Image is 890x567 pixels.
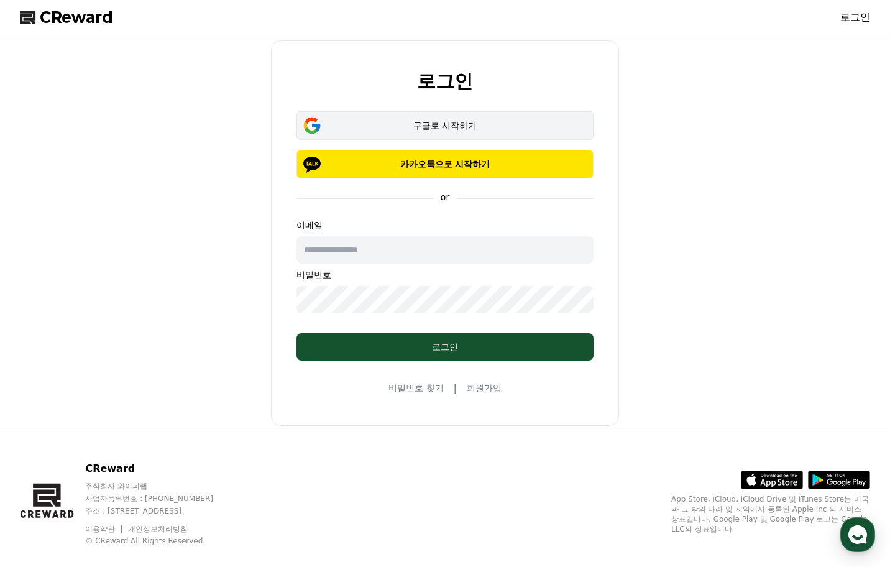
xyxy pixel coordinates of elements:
button: 카카오톡으로 시작하기 [296,150,594,178]
span: 설정 [192,413,207,423]
button: 구글로 시작하기 [296,111,594,140]
span: CReward [40,7,113,27]
p: App Store, iCloud, iCloud Drive 및 iTunes Store는 미국과 그 밖의 나라 및 지역에서 등록된 Apple Inc.의 서비스 상표입니다. Goo... [671,494,870,534]
a: 개인정보처리방침 [128,525,188,533]
p: 이메일 [296,219,594,231]
span: 홈 [39,413,47,423]
p: 사업자등록번호 : [PHONE_NUMBER] [85,494,237,504]
a: 대화 [82,394,160,425]
div: 로그인 [321,341,569,353]
p: 주소 : [STREET_ADDRESS] [85,506,237,516]
p: © CReward All Rights Reserved. [85,536,237,546]
h2: 로그인 [417,71,473,91]
a: 이용약관 [85,525,124,533]
p: 주식회사 와이피랩 [85,481,237,491]
button: 로그인 [296,333,594,361]
p: CReward [85,461,237,476]
a: 비밀번호 찾기 [388,382,443,394]
a: CReward [20,7,113,27]
a: 로그인 [840,10,870,25]
div: 구글로 시작하기 [314,119,576,132]
a: 홈 [4,394,82,425]
p: or [433,191,457,203]
p: 비밀번호 [296,269,594,281]
a: 설정 [160,394,239,425]
a: 회원가입 [467,382,502,394]
span: | [454,380,457,395]
span: 대화 [114,413,129,423]
p: 카카오톡으로 시작하기 [314,158,576,170]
